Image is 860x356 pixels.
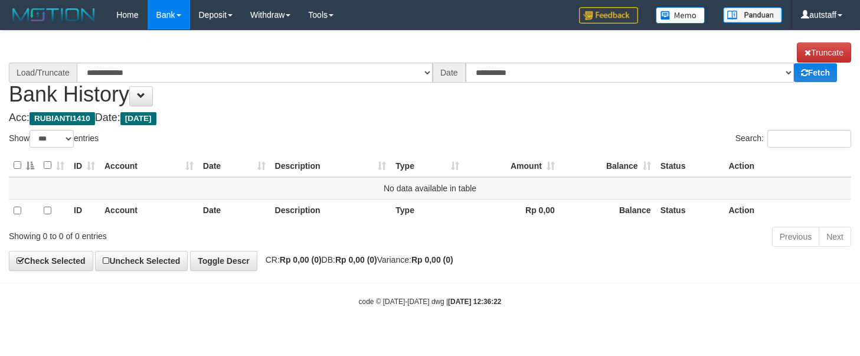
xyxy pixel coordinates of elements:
a: Toggle Descr [190,251,257,271]
a: Previous [772,227,819,247]
input: Search: [767,130,851,148]
h4: Acc: Date: [9,112,851,124]
strong: [DATE] 12:36:22 [448,298,501,306]
td: No data available in table [9,177,851,200]
a: Next [819,227,851,247]
th: Type [391,199,464,222]
img: Button%20Memo.svg [656,7,705,24]
th: Status [656,199,724,222]
th: Balance [560,199,656,222]
th: Action [724,154,851,177]
img: panduan.png [723,7,782,23]
th: ID: activate to sort column ascending [69,154,100,177]
th: Date: activate to sort column ascending [198,154,270,177]
label: Search: [735,130,851,148]
th: Description: activate to sort column ascending [270,154,391,177]
th: : activate to sort column ascending [39,154,69,177]
small: code © [DATE]-[DATE] dwg | [359,298,502,306]
a: Truncate [797,43,851,63]
th: Account [100,199,198,222]
th: Date [198,199,270,222]
th: ID [69,199,100,222]
th: : activate to sort column descending [9,154,39,177]
a: Check Selected [9,251,93,271]
strong: Rp 0,00 (0) [280,255,322,264]
span: CR: DB: Variance: [260,255,453,264]
th: Balance: activate to sort column ascending [560,154,656,177]
img: MOTION_logo.png [9,6,99,24]
div: Load/Truncate [9,63,77,83]
span: [DATE] [120,112,156,125]
th: Amount: activate to sort column ascending [464,154,560,177]
th: Type: activate to sort column ascending [391,154,464,177]
img: Feedback.jpg [579,7,638,24]
a: Uncheck Selected [95,251,188,271]
th: Action [724,199,851,222]
div: Showing 0 to 0 of 0 entries [9,226,349,242]
strong: Rp 0,00 (0) [335,255,377,264]
select: Showentries [30,130,74,148]
th: Description [270,199,391,222]
div: Date [433,63,466,83]
th: Status [656,154,724,177]
th: Rp 0,00 [464,199,560,222]
a: Fetch [794,63,837,82]
label: Show entries [9,130,99,148]
strong: Rp 0,00 (0) [411,255,453,264]
span: RUBIANTI1410 [30,112,95,125]
h1: Bank History [9,43,851,106]
th: Account: activate to sort column ascending [100,154,198,177]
